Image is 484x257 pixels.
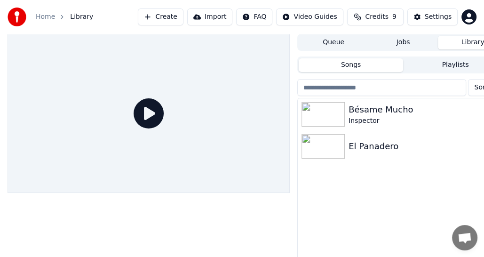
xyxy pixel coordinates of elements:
button: Settings [407,8,458,25]
button: Create [138,8,183,25]
div: Open chat [452,225,477,250]
span: Library [70,12,93,22]
a: Home [36,12,55,22]
button: Import [187,8,232,25]
button: Jobs [368,36,438,49]
nav: breadcrumb [36,12,93,22]
button: Credits9 [347,8,404,25]
img: youka [8,8,26,26]
div: Settings [425,12,452,22]
button: Songs [299,58,403,72]
button: Queue [299,36,368,49]
button: FAQ [236,8,272,25]
span: 9 [392,12,397,22]
button: Video Guides [276,8,343,25]
span: Credits [365,12,388,22]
